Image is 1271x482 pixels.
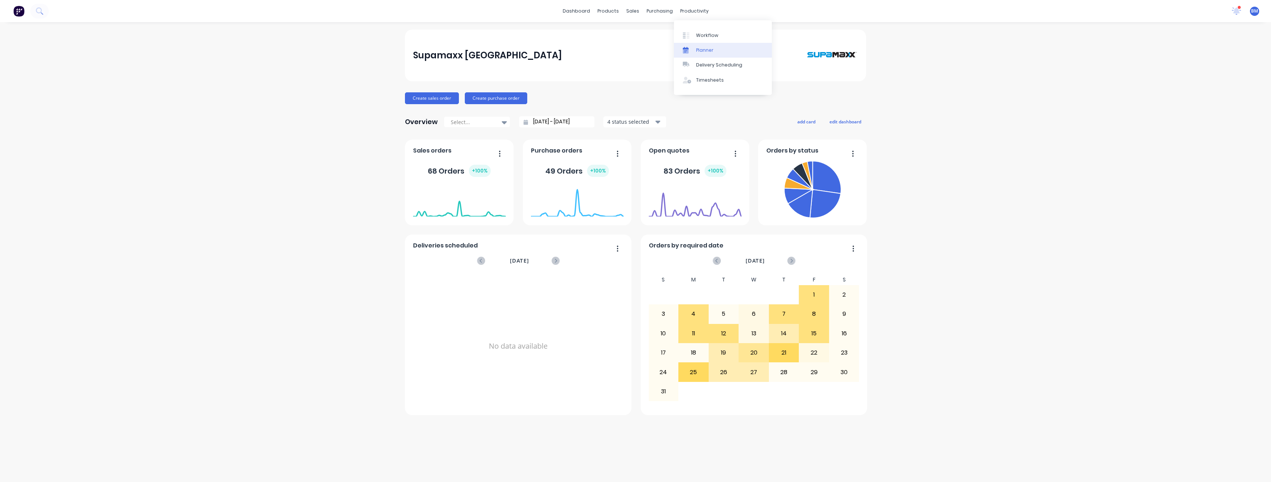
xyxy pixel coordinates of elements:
span: Orders by status [766,146,818,155]
div: productivity [677,6,712,17]
div: 3 [649,305,678,323]
div: 24 [649,363,678,381]
div: 30 [829,363,859,381]
span: Orders by required date [649,241,723,250]
span: Sales orders [413,146,452,155]
span: [DATE] [510,257,529,265]
a: dashboard [559,6,594,17]
div: 21 [769,343,799,362]
div: sales [623,6,643,17]
div: W [739,274,769,285]
button: edit dashboard [825,117,866,126]
span: [DATE] [746,257,765,265]
div: 9 [829,305,859,323]
div: 6 [739,305,769,323]
div: 1 [799,286,829,304]
button: Create purchase order [465,92,527,104]
div: T [769,274,799,285]
div: 18 [679,343,708,362]
div: 49 Orders [545,165,609,177]
div: 8 [799,305,829,323]
div: 20 [739,343,769,362]
div: products [594,6,623,17]
div: Planner [696,47,713,54]
div: 4 [679,305,708,323]
button: add card [793,117,820,126]
div: 14 [769,324,799,343]
div: 83 Orders [664,165,726,177]
div: Delivery Scheduling [696,62,742,68]
div: Supamaxx [GEOGRAPHIC_DATA] [413,48,562,63]
div: 25 [679,363,708,381]
div: 19 [709,343,739,362]
div: Overview [405,114,438,129]
div: 16 [829,324,859,343]
div: 26 [709,363,739,381]
div: + 100 % [705,165,726,177]
div: 7 [769,305,799,323]
span: BM [1251,8,1258,14]
div: S [829,274,859,285]
div: S [648,274,679,285]
div: 10 [649,324,678,343]
button: 4 status selected [603,116,666,127]
div: 11 [679,324,708,343]
img: Supamaxx Australia [806,37,858,74]
a: Delivery Scheduling [674,58,772,72]
a: Timesheets [674,73,772,88]
div: Timesheets [696,77,724,83]
a: Workflow [674,28,772,42]
div: Workflow [696,32,718,39]
button: Create sales order [405,92,459,104]
div: 23 [829,343,859,362]
div: + 100 % [469,165,491,177]
div: + 100 % [587,165,609,177]
div: 17 [649,343,678,362]
div: 28 [769,363,799,381]
a: Planner [674,43,772,58]
div: purchasing [643,6,677,17]
div: No data available [413,274,624,418]
div: 27 [739,363,769,381]
div: 4 status selected [607,118,654,126]
div: 12 [709,324,739,343]
span: Open quotes [649,146,689,155]
span: Purchase orders [531,146,582,155]
div: 29 [799,363,829,381]
div: 5 [709,305,739,323]
div: 15 [799,324,829,343]
div: M [678,274,709,285]
div: 13 [739,324,769,343]
div: T [709,274,739,285]
div: F [799,274,829,285]
div: 22 [799,343,829,362]
img: Factory [13,6,24,17]
div: 68 Orders [428,165,491,177]
div: 31 [649,382,678,401]
div: 2 [829,286,859,304]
